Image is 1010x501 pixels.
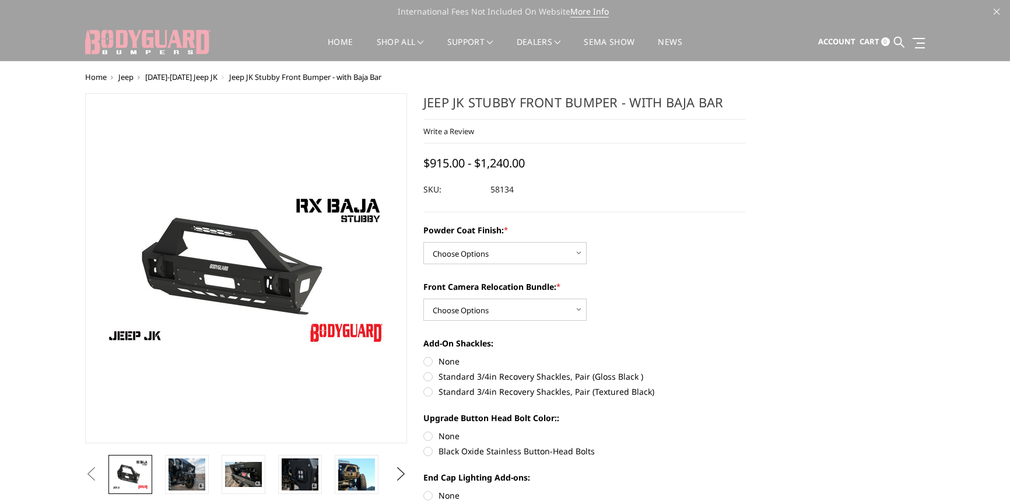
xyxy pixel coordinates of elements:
[169,458,205,491] img: Front Stubby End Caps w/ Baja Bar (Lights & Winch Sold Separately)
[118,72,134,82] a: Jeep
[423,126,474,136] a: Write a Review
[658,38,682,61] a: News
[423,386,745,398] label: Standard 3/4in Recovery Shackles, Pair (Textured Black)
[338,458,375,491] img: Jeep JK Stubby Front Bumper - with Baja Bar
[145,72,218,82] a: [DATE]-[DATE] Jeep JK
[328,38,353,61] a: Home
[517,38,561,61] a: Dealers
[423,471,745,484] label: End Cap Lighting Add-ons:
[423,355,745,367] label: None
[818,26,855,58] a: Account
[423,445,745,457] label: Black Oxide Stainless Button-Head Bolts
[112,458,149,491] img: Jeep JK Stubby Front Bumper - with Baja Bar
[423,93,745,120] h1: Jeep JK Stubby Front Bumper - with Baja Bar
[225,462,262,486] img: Front Stubby End Caps w/ Baja Bar (Lights & Winch Sold Separately)
[423,179,482,200] dt: SKU:
[423,281,745,293] label: Front Camera Relocation Bundle:
[82,465,100,483] button: Previous
[860,26,890,58] a: Cart 0
[229,72,381,82] span: Jeep JK Stubby Front Bumper - with Baja Bar
[377,38,424,61] a: shop all
[423,224,745,236] label: Powder Coat Finish:
[570,6,609,17] a: More Info
[881,37,890,46] span: 0
[85,30,211,54] img: BODYGUARD BUMPERS
[818,36,855,47] span: Account
[282,458,318,491] img: Stubby End Cap w/ optional Light Cutout (Lights Sold Separately)
[490,179,514,200] dd: 58134
[860,36,879,47] span: Cart
[447,38,493,61] a: Support
[100,187,392,351] img: Jeep JK Stubby Front Bumper - with Baja Bar
[85,93,407,443] a: Jeep JK Stubby Front Bumper - with Baja Bar
[423,430,745,442] label: None
[584,38,634,61] a: SEMA Show
[85,72,107,82] a: Home
[423,412,745,424] label: Upgrade Button Head Bolt Color::
[392,465,410,483] button: Next
[423,337,745,349] label: Add-On Shackles:
[423,370,745,383] label: Standard 3/4in Recovery Shackles, Pair (Gloss Black )
[423,155,525,171] span: $915.00 - $1,240.00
